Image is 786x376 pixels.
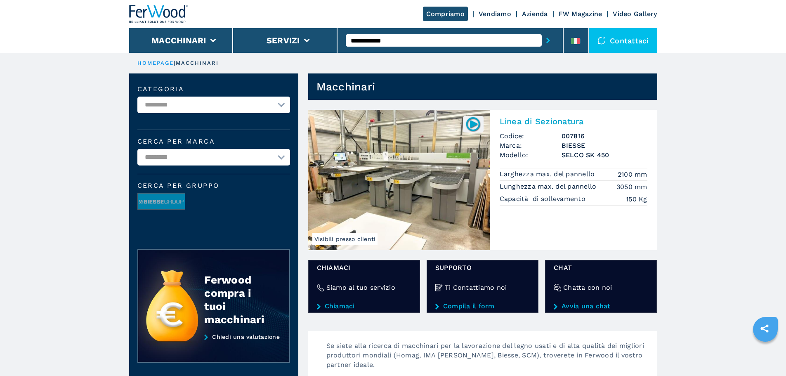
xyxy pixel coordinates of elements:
[435,284,443,291] img: Ti Contattiamo noi
[151,35,206,45] button: Macchinari
[500,170,597,179] p: Larghezza max. del pannello
[317,263,411,272] span: Chiamaci
[308,110,490,250] img: Linea di Sezionatura BIESSE SELCO SK 450
[137,182,290,189] span: Cerca per Gruppo
[554,303,648,310] a: Avvia una chat
[562,131,647,141] h3: 007816
[500,194,588,203] p: Capacità di sollevamento
[137,60,174,66] a: HOMEPAGE
[465,116,481,132] img: 007816
[554,284,561,291] img: Chatta con noi
[589,28,657,53] div: Contattaci
[317,303,411,310] a: Chiamaci
[479,10,511,18] a: Vendiamo
[500,182,599,191] p: Lunghezza max. del pannello
[176,59,219,67] p: macchinari
[129,5,189,23] img: Ferwood
[554,263,648,272] span: chat
[559,10,602,18] a: FW Magazine
[500,141,562,150] span: Marca:
[137,333,290,363] a: Chiedi una valutazione
[204,273,273,326] div: Ferwood compra i tuoi macchinari
[138,194,185,210] img: image
[754,318,775,339] a: sharethis
[174,60,175,66] span: |
[618,170,647,179] em: 2100 mm
[137,86,290,92] label: Categoria
[435,263,530,272] span: Supporto
[445,283,507,292] h4: Ti Contattiamo noi
[308,110,657,250] a: Linea di Sezionatura BIESSE SELCO SK 450Visibili presso clienti007816Linea di SezionaturaCodice:0...
[522,10,548,18] a: Azienda
[500,116,647,126] h2: Linea di Sezionatura
[317,284,324,291] img: Siamo al tuo servizio
[423,7,468,21] a: Compriamo
[562,150,647,160] h3: SELCO SK 450
[326,283,395,292] h4: Siamo al tuo servizio
[626,194,647,204] em: 150 Kg
[137,138,290,145] label: Cerca per marca
[616,182,647,192] em: 3050 mm
[267,35,300,45] button: Servizi
[435,303,530,310] a: Compila il form
[500,131,562,141] span: Codice:
[500,150,562,160] span: Modello:
[597,36,606,45] img: Contattaci
[312,233,378,245] span: Visibili presso clienti
[562,141,647,150] h3: BIESSE
[563,283,612,292] h4: Chatta con noi
[316,80,375,93] h1: Macchinari
[613,10,657,18] a: Video Gallery
[542,31,555,50] button: submit-button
